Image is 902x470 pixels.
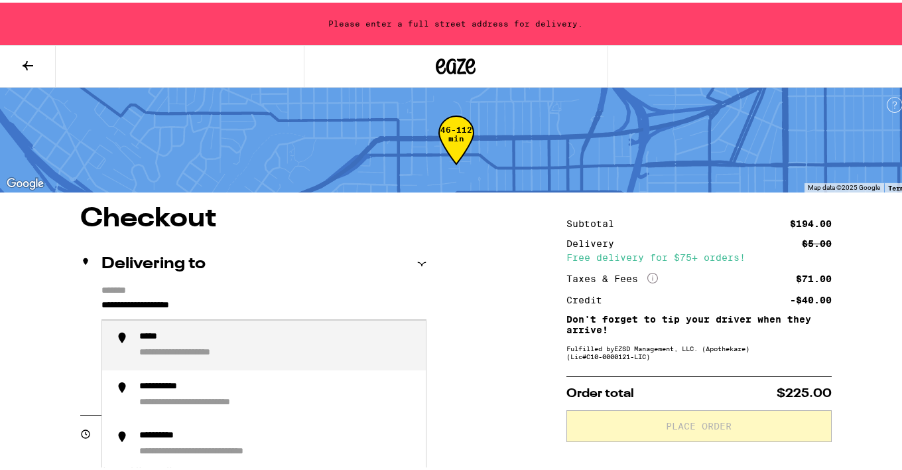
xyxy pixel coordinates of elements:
[566,385,634,397] span: Order total
[8,9,96,20] span: Hi. Need any help?
[566,250,832,260] div: Free delivery for $75+ orders!
[790,293,832,302] div: -$40.00
[3,173,47,190] a: Open this area in Google Maps (opens a new window)
[666,419,732,428] span: Place Order
[80,203,426,230] h1: Checkout
[777,385,832,397] span: $225.00
[3,173,47,190] img: Google
[802,236,832,246] div: $5.00
[566,216,623,226] div: Subtotal
[566,311,832,333] p: Don't forget to tip your driver when they arrive!
[566,236,623,246] div: Delivery
[808,181,880,189] span: Map data ©2025 Google
[566,408,832,439] button: Place Order
[101,254,206,270] h2: Delivering to
[566,342,832,358] div: Fulfilled by EZSD Management, LLC. (Apothekare) (Lic# C10-0000121-LIC )
[796,272,832,281] div: $71.00
[790,216,832,226] div: $194.00
[438,123,474,173] div: 46-112 min
[566,270,658,282] div: Taxes & Fees
[566,293,612,302] div: Credit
